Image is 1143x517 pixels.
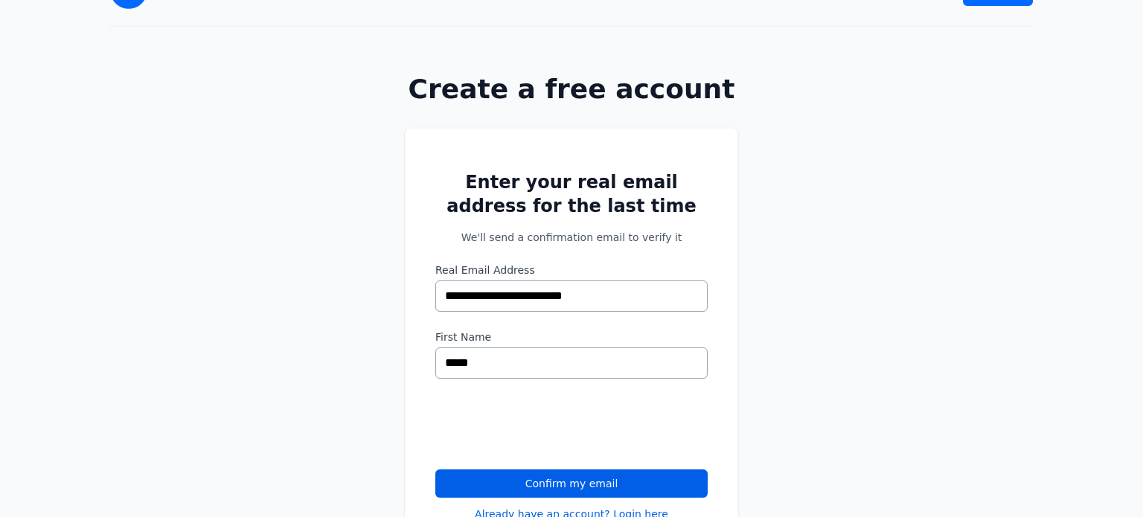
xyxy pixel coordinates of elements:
h1: Create a free account [357,74,786,104]
iframe: reCAPTCHA [435,396,662,455]
p: We'll send a confirmation email to verify it [435,230,708,245]
label: Real Email Address [435,263,708,277]
button: Confirm my email [435,469,708,498]
h2: Enter your real email address for the last time [435,170,708,218]
label: First Name [435,330,708,344]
